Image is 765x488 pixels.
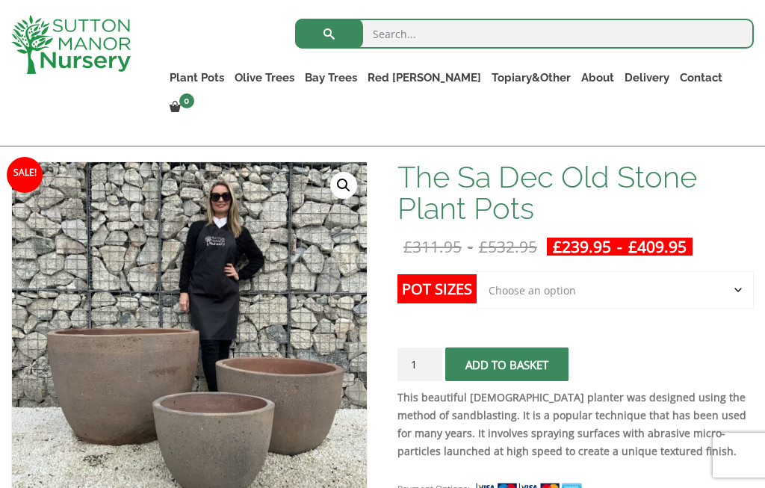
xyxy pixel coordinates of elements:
[576,67,619,88] a: About
[675,67,728,88] a: Contact
[547,238,693,256] ins: -
[362,67,486,88] a: Red [PERSON_NAME]
[479,236,488,257] span: £
[229,67,300,88] a: Olive Trees
[619,67,675,88] a: Delivery
[403,236,462,257] bdi: 311.95
[295,19,754,49] input: Search...
[628,236,687,257] bdi: 409.95
[397,161,754,224] h1: The Sa Dec Old Stone Plant Pots
[164,97,199,118] a: 0
[486,67,576,88] a: Topiary&Other
[445,348,569,381] button: Add to basket
[11,15,131,74] img: logo
[179,93,194,108] span: 0
[164,67,229,88] a: Plant Pots
[330,172,357,199] a: View full-screen image gallery
[397,274,477,303] label: Pot Sizes
[553,236,562,257] span: £
[397,348,442,381] input: Product quantity
[553,236,611,257] bdi: 239.95
[403,236,412,257] span: £
[397,390,746,458] strong: This beautiful [DEMOGRAPHIC_DATA] planter was designed using the method of sandblasting. It is a ...
[628,236,637,257] span: £
[397,238,543,256] del: -
[300,67,362,88] a: Bay Trees
[479,236,537,257] bdi: 532.95
[7,157,43,193] span: Sale!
